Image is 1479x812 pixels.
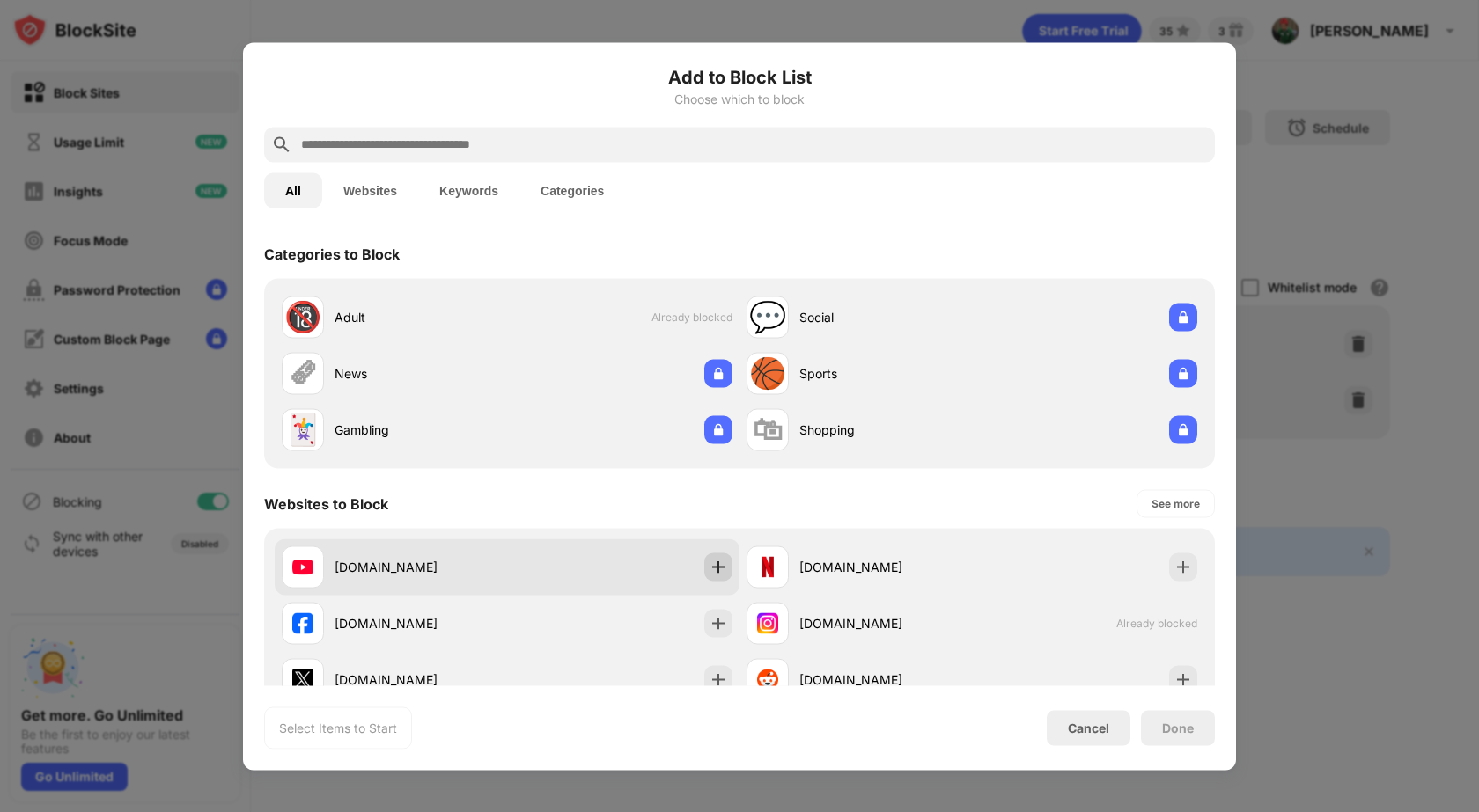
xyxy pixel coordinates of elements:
[271,134,292,155] img: search.svg
[651,311,732,324] span: Already blocked
[519,172,625,208] button: Categories
[757,556,778,577] img: favicons
[292,556,313,577] img: favicons
[1068,721,1109,735] div: Cancel
[264,172,322,208] button: All
[264,63,1215,90] h6: Add to Block List
[284,412,321,448] div: 🃏
[799,670,972,689] div: [DOMAIN_NAME]
[749,355,786,391] div: 🏀
[749,299,786,335] div: 💬
[1162,721,1194,735] div: Done
[335,670,507,689] div: [DOMAIN_NAME]
[757,669,778,690] img: favicons
[264,494,388,512] div: Websites to Block
[264,245,400,262] div: Categories to Block
[753,412,783,448] div: 🛍
[288,355,318,391] div: 🗞
[335,558,507,576] div: [DOMAIN_NAME]
[799,614,972,633] div: [DOMAIN_NAME]
[799,364,972,383] div: Sports
[418,172,519,208] button: Keywords
[1116,617,1197,630] span: Already blocked
[322,172,418,208] button: Websites
[335,614,507,633] div: [DOMAIN_NAME]
[799,558,972,576] div: [DOMAIN_NAME]
[335,421,507,439] div: Gambling
[279,719,397,736] div: Select Items to Start
[335,364,507,383] div: News
[264,91,1215,106] div: Choose which to block
[757,612,778,633] img: favicons
[799,421,972,439] div: Shopping
[284,299,321,335] div: 🔞
[335,308,507,326] div: Adult
[1152,494,1200,512] div: See more
[799,308,972,326] div: Social
[292,669,313,690] img: favicons
[292,612,313,633] img: favicons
